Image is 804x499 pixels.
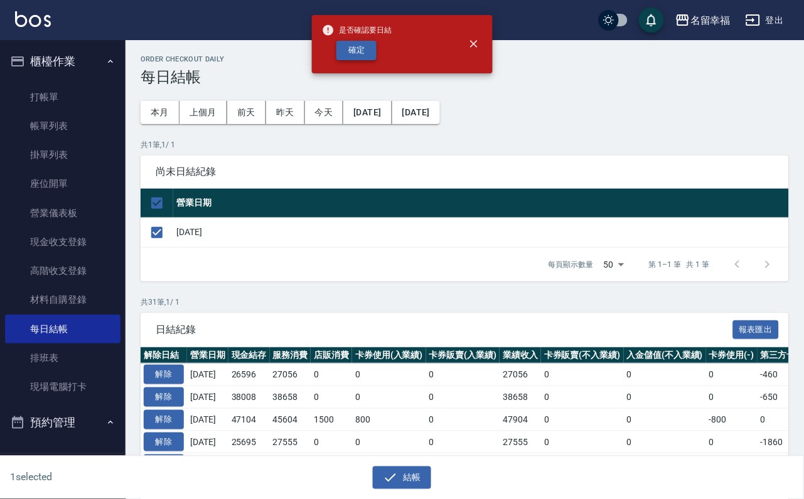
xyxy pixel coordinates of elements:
td: 0 [624,364,707,386]
td: 0 [624,453,707,476]
a: 高階收支登錄 [5,256,121,285]
button: 解除 [144,387,184,407]
button: 上個月 [180,101,227,124]
td: [DATE] [187,453,228,476]
button: close [460,30,488,58]
a: 營業儀表板 [5,199,121,228]
a: 每日結帳 [5,315,121,344]
td: 27056 [500,364,541,386]
td: 0 [541,431,624,453]
th: 營業日期 [173,189,789,218]
td: 0 [706,364,758,386]
td: 0 [311,386,352,409]
td: 0 [426,453,500,476]
td: 0 [352,431,426,453]
td: 0 [706,386,758,409]
a: 打帳單 [5,83,121,112]
button: 解除 [144,365,184,384]
td: 25695 [228,431,270,453]
a: 排班表 [5,344,121,372]
a: 報表匯出 [733,323,780,335]
a: 掛單列表 [5,140,121,169]
td: 45604 [270,408,311,431]
p: 每頁顯示數量 [549,259,594,270]
span: 尚未日結紀錄 [156,165,774,178]
button: 解除 [144,433,184,452]
td: 28938 [270,453,311,476]
a: 預約管理 [5,444,121,473]
td: 0 [311,364,352,386]
span: 是否確認要日結 [322,24,392,36]
td: 0 [541,453,624,476]
td: 27555 [500,431,541,453]
td: [DATE] [187,408,228,431]
a: 現場電腦打卡 [5,372,121,401]
td: 38008 [228,386,270,409]
button: 前天 [227,101,266,124]
button: 今天 [305,101,344,124]
a: 座位開單 [5,169,121,198]
button: 報表匯出 [733,320,780,340]
h6: 1 selected [10,470,198,485]
td: 28688 [228,453,270,476]
td: 0 [352,386,426,409]
td: 47104 [228,408,270,431]
th: 業績收入 [500,347,541,364]
div: 50 [599,248,629,281]
td: 0 [706,431,758,453]
td: 38658 [500,386,541,409]
th: 營業日期 [187,347,228,364]
td: [DATE] [173,218,789,247]
td: -4000 [706,453,758,476]
th: 店販消費 [311,347,352,364]
button: 本月 [141,101,180,124]
td: 0 [624,386,707,409]
p: 共 31 筆, 1 / 1 [141,297,789,308]
a: 帳單列表 [5,112,121,140]
td: 32938 [500,453,541,476]
p: 共 1 筆, 1 / 1 [141,139,789,150]
button: [DATE] [392,101,440,124]
td: 0 [624,431,707,453]
h3: 每日結帳 [141,68,789,86]
button: 昨天 [266,101,305,124]
th: 卡券販賣(不入業績) [541,347,624,364]
td: 0 [426,386,500,409]
td: [DATE] [187,386,228,409]
td: 47904 [500,408,541,431]
button: 櫃檯作業 [5,45,121,78]
th: 卡券使用(-) [706,347,758,364]
button: 預約管理 [5,406,121,439]
button: 名留幸福 [670,8,736,33]
td: 800 [352,408,426,431]
td: 38658 [270,386,311,409]
td: 26596 [228,364,270,386]
th: 卡券販賣(入業績) [426,347,500,364]
div: 名留幸福 [690,13,731,28]
td: 0 [311,453,352,476]
td: 27555 [270,431,311,453]
td: 4000 [352,453,426,476]
td: 0 [311,431,352,453]
button: 確定 [336,41,377,60]
td: 0 [426,408,500,431]
td: 0 [541,408,624,431]
td: -800 [706,408,758,431]
th: 現金結存 [228,347,270,364]
button: 登出 [741,9,789,32]
th: 入金儲值(不入業績) [624,347,707,364]
td: 0 [426,431,500,453]
th: 解除日結 [141,347,187,364]
td: [DATE] [187,431,228,453]
button: [DATE] [343,101,392,124]
td: 0 [426,364,500,386]
button: save [639,8,664,33]
h2: Order checkout daily [141,55,789,63]
button: 解除 [144,410,184,429]
td: 0 [541,386,624,409]
td: 0 [541,364,624,386]
a: 材料自購登錄 [5,285,121,314]
td: 0 [624,408,707,431]
td: 27056 [270,364,311,386]
img: Logo [15,11,51,27]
